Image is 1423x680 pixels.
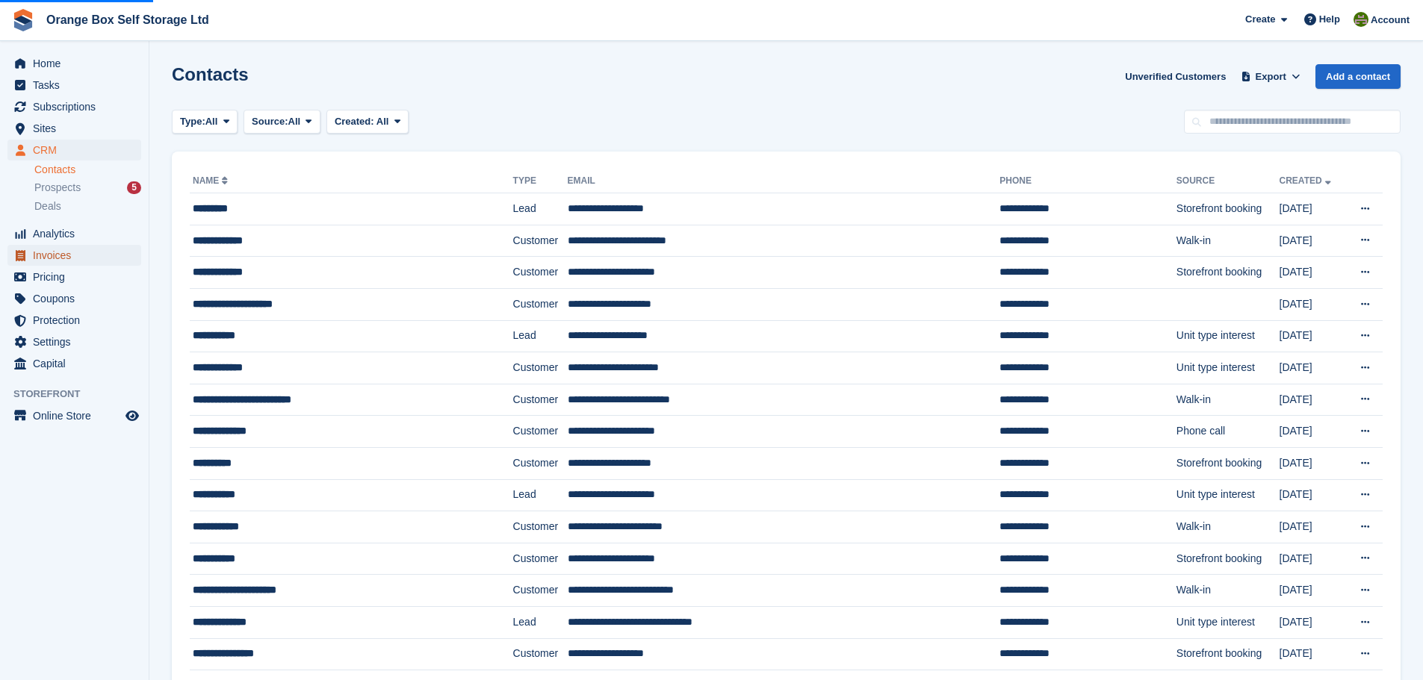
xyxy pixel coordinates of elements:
[1176,320,1280,352] td: Unit type interest
[7,223,141,244] a: menu
[7,405,141,426] a: menu
[513,638,568,670] td: Customer
[33,405,123,426] span: Online Store
[7,53,141,74] a: menu
[7,353,141,374] a: menu
[513,352,568,384] td: Customer
[1280,175,1334,186] a: Created
[513,384,568,416] td: Customer
[34,163,141,177] a: Contacts
[1176,606,1280,638] td: Unit type interest
[1280,225,1345,257] td: [DATE]
[335,116,374,127] span: Created:
[34,180,141,196] a: Prospects 5
[513,225,568,257] td: Customer
[1176,416,1280,448] td: Phone call
[1354,12,1368,27] img: Pippa White
[33,140,123,160] span: CRM
[1371,13,1410,28] span: Account
[33,96,123,117] span: Subscriptions
[7,288,141,309] a: menu
[513,193,568,225] td: Lead
[1256,69,1286,84] span: Export
[244,110,320,134] button: Source: All
[1176,447,1280,479] td: Storefront booking
[1176,257,1280,289] td: Storefront booking
[1280,416,1345,448] td: [DATE]
[180,114,205,129] span: Type:
[1176,479,1280,511] td: Unit type interest
[33,288,123,309] span: Coupons
[7,118,141,139] a: menu
[33,75,123,96] span: Tasks
[33,53,123,74] span: Home
[1280,479,1345,511] td: [DATE]
[1280,352,1345,384] td: [DATE]
[1280,606,1345,638] td: [DATE]
[513,575,568,607] td: Customer
[12,9,34,31] img: stora-icon-8386f47178a22dfd0bd8f6a31ec36ba5ce8667c1dd55bd0f319d3a0aa187defe.svg
[513,606,568,638] td: Lead
[513,320,568,352] td: Lead
[33,266,123,287] span: Pricing
[1280,447,1345,479] td: [DATE]
[1238,64,1303,89] button: Export
[288,114,301,129] span: All
[7,75,141,96] a: menu
[513,511,568,543] td: Customer
[1176,352,1280,384] td: Unit type interest
[1280,543,1345,575] td: [DATE]
[127,181,141,194] div: 5
[1176,511,1280,543] td: Walk-in
[1176,193,1280,225] td: Storefront booking
[205,114,218,129] span: All
[7,96,141,117] a: menu
[34,181,81,195] span: Prospects
[999,169,1176,193] th: Phone
[193,175,231,186] a: Name
[1319,12,1340,27] span: Help
[1280,320,1345,352] td: [DATE]
[513,479,568,511] td: Lead
[34,199,61,213] span: Deals
[33,331,123,352] span: Settings
[513,447,568,479] td: Customer
[1176,169,1280,193] th: Source
[1119,64,1232,89] a: Unverified Customers
[513,416,568,448] td: Customer
[1280,384,1345,416] td: [DATE]
[33,245,123,266] span: Invoices
[33,118,123,139] span: Sites
[172,110,238,134] button: Type: All
[13,387,149,402] span: Storefront
[7,266,141,287] a: menu
[1245,12,1275,27] span: Create
[513,257,568,289] td: Customer
[1176,575,1280,607] td: Walk-in
[123,407,141,425] a: Preview store
[7,310,141,331] a: menu
[513,288,568,320] td: Customer
[1280,511,1345,543] td: [DATE]
[1176,225,1280,257] td: Walk-in
[568,169,1000,193] th: Email
[376,116,389,127] span: All
[40,7,215,32] a: Orange Box Self Storage Ltd
[1176,638,1280,670] td: Storefront booking
[1315,64,1401,89] a: Add a contact
[1280,257,1345,289] td: [DATE]
[252,114,288,129] span: Source:
[33,310,123,331] span: Protection
[7,140,141,160] a: menu
[326,110,409,134] button: Created: All
[513,543,568,575] td: Customer
[1280,638,1345,670] td: [DATE]
[7,245,141,266] a: menu
[1176,543,1280,575] td: Storefront booking
[1280,575,1345,607] td: [DATE]
[34,199,141,214] a: Deals
[1280,193,1345,225] td: [DATE]
[33,353,123,374] span: Capital
[172,64,249,84] h1: Contacts
[1280,288,1345,320] td: [DATE]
